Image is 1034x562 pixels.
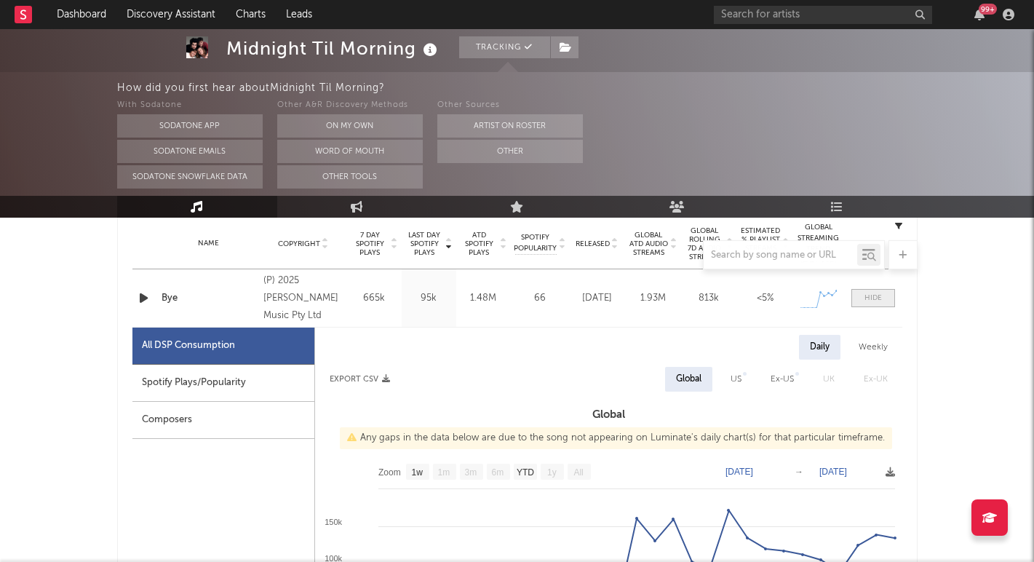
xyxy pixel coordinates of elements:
[797,222,840,266] div: Global Streaming Trend (Last 60D)
[731,371,741,388] div: US
[117,114,263,138] button: Sodatone App
[277,140,423,163] button: Word Of Mouth
[378,467,401,478] text: Zoom
[278,240,320,248] span: Copyright
[132,402,314,439] div: Composers
[741,291,790,306] div: <5%
[514,232,557,254] span: Spotify Popularity
[771,371,794,388] div: Ex-US
[340,427,892,449] div: Any gaps in the data below are due to the song not appearing on Luminate's daily chart(s) for tha...
[795,467,803,477] text: →
[460,291,507,306] div: 1.48M
[547,467,557,478] text: 1y
[464,467,477,478] text: 3m
[516,467,533,478] text: YTD
[573,291,621,306] div: [DATE]
[848,335,899,360] div: Weekly
[576,240,610,248] span: Released
[325,518,342,526] text: 150k
[277,97,423,114] div: Other A&R Discovery Methods
[725,467,753,477] text: [DATE]
[437,114,583,138] button: Artist on Roster
[741,226,781,261] span: Estimated % Playlist Streams Last Day
[405,231,444,257] span: Last Day Spotify Plays
[979,4,997,15] div: 99 +
[117,97,263,114] div: With Sodatone
[277,114,423,138] button: On My Own
[162,291,257,306] a: Bye
[685,291,733,306] div: 813k
[460,231,498,257] span: ATD Spotify Plays
[629,291,677,306] div: 1.93M
[974,9,985,20] button: 99+
[514,291,565,306] div: 66
[491,467,504,478] text: 6m
[162,238,257,249] div: Name
[437,97,583,114] div: Other Sources
[714,6,932,24] input: Search for artists
[411,467,423,478] text: 1w
[277,165,423,189] button: Other Tools
[330,375,390,384] button: Export CSV
[676,371,701,388] div: Global
[142,337,235,355] div: All DSP Consumption
[132,365,314,402] div: Spotify Plays/Popularity
[351,231,389,257] span: 7 Day Spotify Plays
[117,140,263,163] button: Sodatone Emails
[351,291,398,306] div: 665k
[819,467,847,477] text: [DATE]
[459,36,550,58] button: Tracking
[437,467,450,478] text: 1m
[573,467,583,478] text: All
[226,36,441,60] div: Midnight Til Morning
[799,335,840,360] div: Daily
[685,226,725,261] span: Global Rolling 7D Audio Streams
[117,165,263,189] button: Sodatone Snowflake Data
[263,272,343,325] div: (P) 2025 [PERSON_NAME] Music Pty Ltd
[629,231,669,257] span: Global ATD Audio Streams
[704,250,857,261] input: Search by song name or URL
[315,406,902,424] h3: Global
[405,291,453,306] div: 95k
[437,140,583,163] button: Other
[132,328,314,365] div: All DSP Consumption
